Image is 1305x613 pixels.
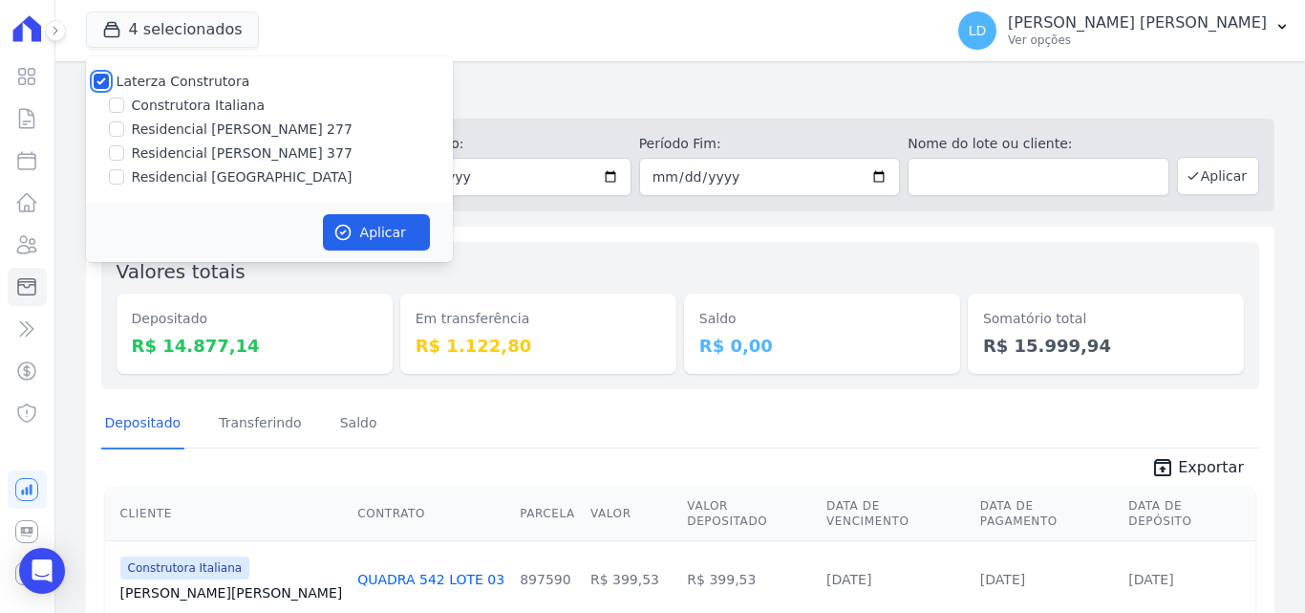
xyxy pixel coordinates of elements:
[1008,13,1267,33] p: [PERSON_NAME] [PERSON_NAME]
[357,572,504,587] a: QUADRA 542 LOTE 03
[983,333,1229,359] dd: R$ 15.999,94
[520,572,570,587] a: 897590
[1128,572,1173,587] a: [DATE]
[973,487,1121,541] th: Data de Pagamento
[943,4,1305,57] button: LD [PERSON_NAME] [PERSON_NAME] Ver opções
[416,309,661,329] dt: Em transferência
[639,134,901,154] label: Período Fim:
[101,400,185,449] a: Depositado
[117,74,250,89] label: Laterza Construtora
[336,400,381,449] a: Saldo
[969,24,987,37] span: LD
[908,134,1169,154] label: Nome do lote ou cliente:
[1177,157,1259,195] button: Aplicar
[350,487,512,541] th: Contrato
[86,11,259,48] button: 4 selecionados
[86,77,1274,111] h2: Minha Carteira
[416,333,661,359] dd: R$ 1.122,80
[980,572,1025,587] a: [DATE]
[105,487,351,541] th: Cliente
[583,487,679,541] th: Valor
[1121,487,1255,541] th: Data de Depósito
[215,400,306,449] a: Transferindo
[819,487,973,541] th: Data de Vencimento
[132,309,377,329] dt: Depositado
[132,333,377,359] dd: R$ 14.877,14
[699,333,945,359] dd: R$ 0,00
[132,167,353,187] label: Residencial [GEOGRAPHIC_DATA]
[1151,456,1174,479] i: unarchive
[1178,456,1244,479] span: Exportar
[1008,33,1267,48] p: Ver opções
[120,557,250,580] span: Construtora Italiana
[983,309,1229,329] dt: Somatório total
[323,214,430,251] button: Aplicar
[1136,456,1259,483] a: unarchive Exportar
[120,583,343,602] a: [PERSON_NAME][PERSON_NAME]
[132,143,353,164] label: Residencial [PERSON_NAME] 377
[19,548,65,594] div: Open Intercom Messenger
[132,96,265,116] label: Construtora Italiana
[512,487,583,541] th: Parcela
[132,120,353,140] label: Residencial [PERSON_NAME] 277
[826,572,871,587] a: [DATE]
[679,487,819,541] th: Valor Depositado
[117,260,246,283] label: Valores totais
[699,309,945,329] dt: Saldo
[370,134,631,154] label: Período Inicío:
